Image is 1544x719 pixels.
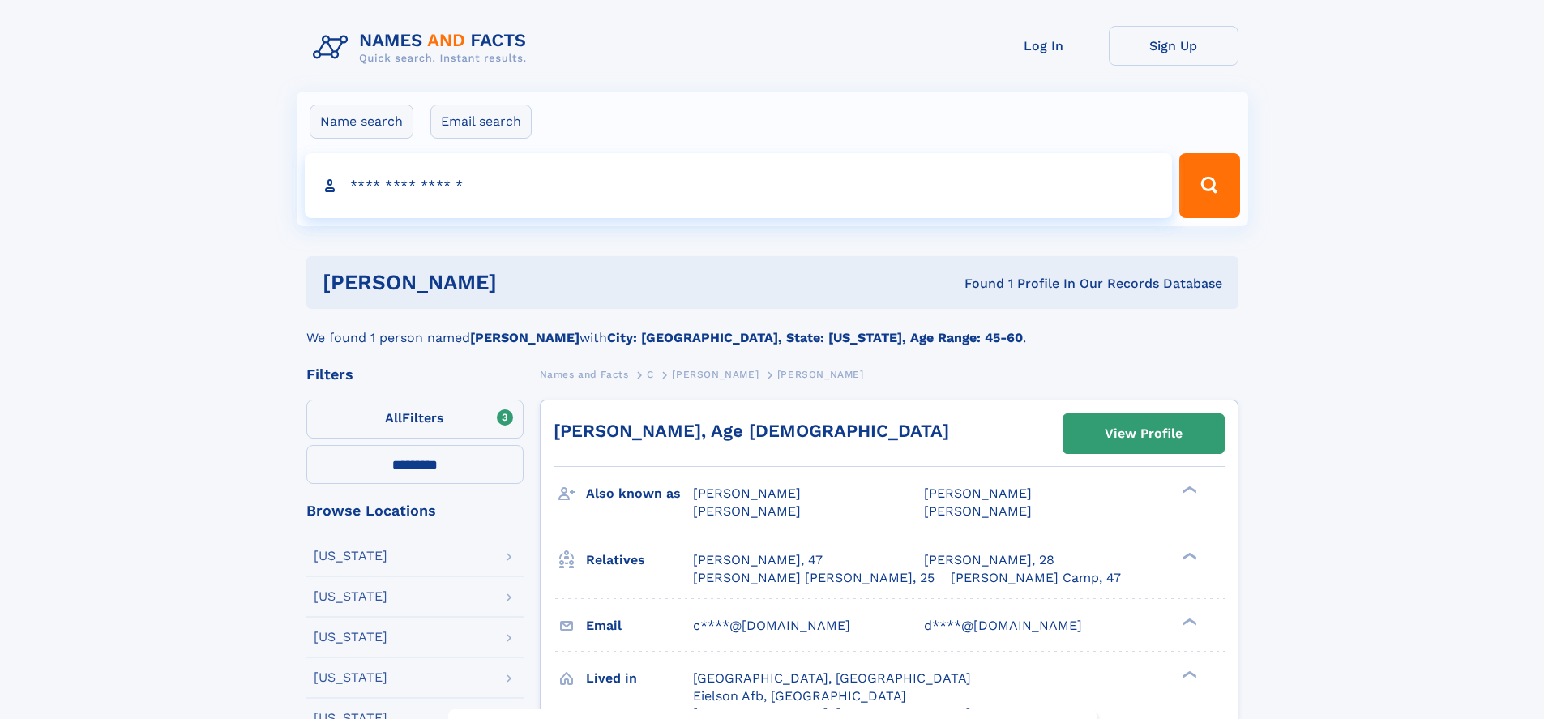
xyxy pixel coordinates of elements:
[586,546,693,574] h3: Relatives
[1178,485,1198,495] div: ❯
[647,364,654,384] a: C
[306,26,540,70] img: Logo Names and Facts
[1105,415,1183,452] div: View Profile
[1178,616,1198,627] div: ❯
[540,364,629,384] a: Names and Facts
[672,364,759,384] a: [PERSON_NAME]
[647,369,654,380] span: C
[693,569,935,587] a: [PERSON_NAME] [PERSON_NAME], 25
[672,369,759,380] span: [PERSON_NAME]
[924,486,1032,501] span: [PERSON_NAME]
[924,551,1054,569] a: [PERSON_NAME], 28
[314,631,387,644] div: [US_STATE]
[586,612,693,640] h3: Email
[693,551,823,569] a: [PERSON_NAME], 47
[314,590,387,603] div: [US_STATE]
[693,670,971,686] span: [GEOGRAPHIC_DATA], [GEOGRAPHIC_DATA]
[586,480,693,507] h3: Also known as
[306,367,524,382] div: Filters
[924,503,1032,519] span: [PERSON_NAME]
[554,421,949,441] a: [PERSON_NAME], Age [DEMOGRAPHIC_DATA]
[306,400,524,439] label: Filters
[1063,414,1224,453] a: View Profile
[470,330,580,345] b: [PERSON_NAME]
[693,503,801,519] span: [PERSON_NAME]
[1109,26,1238,66] a: Sign Up
[306,503,524,518] div: Browse Locations
[730,275,1222,293] div: Found 1 Profile In Our Records Database
[693,688,906,704] span: Eielson Afb, [GEOGRAPHIC_DATA]
[607,330,1023,345] b: City: [GEOGRAPHIC_DATA], State: [US_STATE], Age Range: 45-60
[693,486,801,501] span: [PERSON_NAME]
[1178,669,1198,679] div: ❯
[586,665,693,692] h3: Lived in
[305,153,1173,218] input: search input
[306,309,1238,348] div: We found 1 person named with .
[310,105,413,139] label: Name search
[1178,550,1198,561] div: ❯
[314,671,387,684] div: [US_STATE]
[314,550,387,563] div: [US_STATE]
[979,26,1109,66] a: Log In
[951,569,1121,587] a: [PERSON_NAME] Camp, 47
[323,272,731,293] h1: [PERSON_NAME]
[430,105,532,139] label: Email search
[1179,153,1239,218] button: Search Button
[385,410,402,426] span: All
[777,369,864,380] span: [PERSON_NAME]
